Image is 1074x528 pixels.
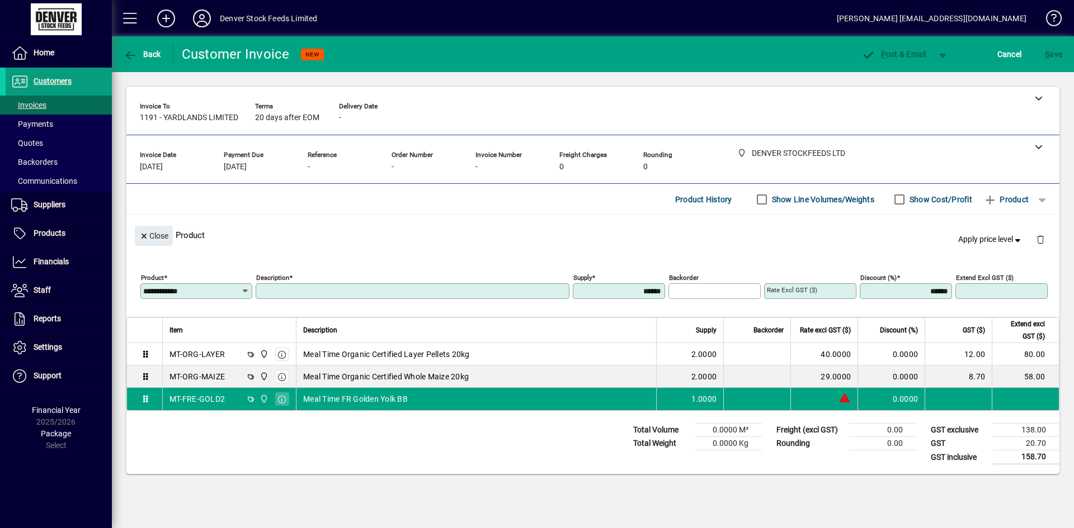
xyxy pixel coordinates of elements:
app-page-header-button: Back [112,44,173,64]
span: S [1045,50,1049,59]
span: Communications [11,177,77,185]
button: Save [1042,44,1065,64]
div: MT-ORG-LAYER [169,349,225,360]
span: Meal Time FR Golden Yolk BB [303,393,408,405]
span: Backorder [753,324,784,336]
span: Extend excl GST ($) [999,318,1045,343]
span: Staff [34,286,51,294]
button: Post & Email [856,44,932,64]
div: Denver Stock Feeds Limited [220,9,318,27]
a: Quotes [6,134,112,153]
td: 58.00 [992,365,1059,388]
span: Rate excl GST ($) [800,324,851,336]
td: 0.00 [849,437,916,450]
mat-label: Description [256,274,289,282]
td: Total Volume [628,424,695,437]
div: 40.0000 [798,349,851,360]
span: Backorders [11,158,58,167]
mat-label: Backorder [669,274,699,282]
span: Apply price level [958,234,1023,245]
div: 29.0000 [798,371,851,382]
span: Products [34,229,65,237]
span: 2.0000 [691,371,717,382]
div: MT-FRE-GOLD2 [169,393,225,405]
button: Close [135,226,173,246]
app-page-header-button: Close [132,230,176,240]
a: Staff [6,277,112,305]
span: Description [303,324,337,336]
span: DENVER STOCKFEEDS LTD [257,348,270,360]
span: Reports [34,314,61,323]
span: Package [41,429,71,438]
button: Back [121,44,164,64]
span: DENVER STOCKFEEDS LTD [257,393,270,405]
span: [DATE] [224,163,247,172]
app-page-header-button: Delete [1027,234,1054,244]
div: Product [126,215,1059,255]
button: Cancel [995,44,1025,64]
div: [PERSON_NAME] [EMAIL_ADDRESS][DOMAIN_NAME] [837,9,1026,27]
a: Knowledge Base [1038,2,1060,39]
span: 0 [643,163,648,172]
span: NEW [305,51,319,58]
button: Add [148,8,184,28]
button: Delete [1027,226,1054,253]
span: Product [983,191,1029,208]
a: Suppliers [6,191,112,219]
span: Financials [34,257,69,266]
span: Close [139,227,168,245]
a: Invoices [6,96,112,115]
mat-label: Extend excl GST ($) [956,274,1014,282]
td: GST [925,437,992,450]
td: 0.0000 [858,388,925,410]
a: Settings [6,334,112,361]
span: [DATE] [140,163,163,172]
span: Invoices [11,101,46,110]
span: Support [34,371,62,380]
td: 138.00 [992,424,1059,437]
td: Total Weight [628,437,695,450]
td: 0.00 [849,424,916,437]
span: Meal Time Organic Certified Whole Maize 20kg [303,371,469,382]
label: Show Cost/Profit [907,194,972,205]
td: 0.0000 M³ [695,424,762,437]
td: GST inclusive [925,450,992,464]
a: Products [6,220,112,248]
span: Back [124,50,161,59]
td: 20.70 [992,437,1059,450]
span: Product History [675,191,732,208]
span: P [881,50,886,59]
a: Reports [6,305,112,333]
span: DENVER STOCKFEEDS LTD [257,370,270,383]
span: Quotes [11,139,43,148]
span: 2.0000 [691,349,717,360]
span: Discount (%) [880,324,918,336]
span: - [392,163,394,172]
td: Freight (excl GST) [771,424,849,437]
button: Apply price level [954,230,1028,250]
a: Payments [6,115,112,134]
div: Customer Invoice [182,45,290,63]
span: Home [34,48,54,57]
span: ost & Email [861,50,926,59]
span: - [308,163,310,172]
span: 1191 - YARDLANDS LIMITED [140,113,238,122]
mat-label: Rate excl GST ($) [767,286,817,294]
td: GST exclusive [925,424,992,437]
label: Show Line Volumes/Weights [770,194,874,205]
span: 0 [559,163,564,172]
button: Profile [184,8,220,28]
span: Item [169,324,183,336]
td: 0.0000 [858,343,925,365]
span: ave [1045,45,1062,63]
a: Financials [6,248,112,276]
a: Home [6,39,112,67]
span: Suppliers [34,200,65,209]
td: 158.70 [992,450,1059,464]
td: 12.00 [925,343,992,365]
span: 1.0000 [691,393,717,405]
td: 0.0000 [858,365,925,388]
span: Settings [34,343,62,351]
mat-label: Product [141,274,164,282]
td: Rounding [771,437,849,450]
